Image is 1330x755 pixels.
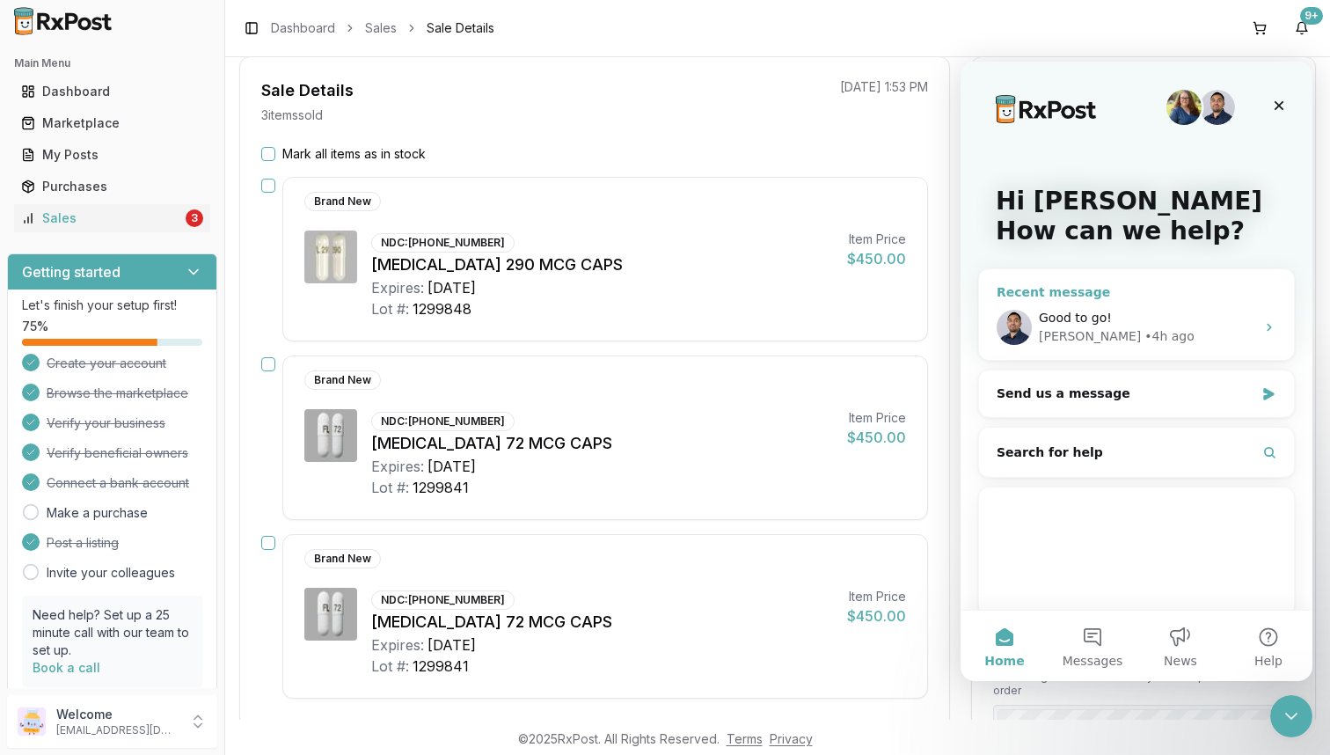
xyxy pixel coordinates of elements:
[21,209,182,227] div: Sales
[427,19,494,37] span: Sale Details
[427,456,476,477] div: [DATE]
[727,731,763,746] a: Terms
[22,297,202,314] p: Let's finish your setup first!
[271,19,494,37] nav: breadcrumb
[304,192,381,211] div: Brand New
[1270,695,1312,737] iframe: Intercom live chat
[47,474,189,492] span: Connect a bank account
[371,590,515,610] div: NDC: [PHONE_NUMBER]
[304,231,357,283] img: Linzess 290 MCG CAPS
[427,634,476,656] div: [DATE]
[21,83,203,100] div: Dashboard
[47,414,165,432] span: Verify your business
[186,209,203,227] div: 3
[261,106,323,124] p: 3 item s sold
[371,610,833,634] div: [MEDICAL_DATA] 72 MCG CAPS
[21,178,203,195] div: Purchases
[56,723,179,737] p: [EMAIL_ADDRESS][DOMAIN_NAME]
[7,172,217,201] button: Purchases
[7,204,217,232] button: Sales3
[371,634,424,656] div: Expires:
[18,707,46,736] img: User avatar
[993,670,1294,698] p: Please sign below to confirm your acceptance of this order
[304,549,381,568] div: Brand New
[33,660,100,675] a: Book a call
[847,605,906,627] div: $450.00
[413,477,469,498] div: 1299841
[840,78,928,96] p: [DATE] 1:53 PM
[47,444,188,462] span: Verify beneficial owners
[371,253,833,277] div: [MEDICAL_DATA] 290 MCG CAPS
[22,318,48,335] span: 75 %
[371,456,424,477] div: Expires:
[847,427,906,448] div: $450.00
[371,656,409,677] div: Lot #:
[14,56,210,70] h2: Main Menu
[271,19,335,37] a: Dashboard
[21,114,203,132] div: Marketplace
[14,107,210,139] a: Marketplace
[847,588,906,605] div: Item Price
[14,171,210,202] a: Purchases
[847,231,906,248] div: Item Price
[770,731,813,746] a: Privacy
[304,409,357,462] img: Linzess 72 MCG CAPS
[427,277,476,298] div: [DATE]
[47,504,148,522] a: Make a purchase
[371,412,515,431] div: NDC: [PHONE_NUMBER]
[261,78,354,103] div: Sale Details
[14,76,210,107] a: Dashboard
[7,141,217,169] button: My Posts
[961,62,1312,681] iframe: Intercom live chat
[56,706,179,723] p: Welcome
[47,564,175,582] a: Invite your colleagues
[847,409,906,427] div: Item Price
[413,298,471,319] div: 1299848
[282,145,426,163] label: Mark all items as in stock
[371,477,409,498] div: Lot #:
[33,606,192,659] p: Need help? Set up a 25 minute call with our team to set up.
[304,588,357,641] img: Linzess 72 MCG CAPS
[371,277,424,298] div: Expires:
[1300,7,1323,25] div: 9+
[47,355,166,372] span: Create your account
[371,233,515,253] div: NDC: [PHONE_NUMBER]
[365,19,397,37] a: Sales
[22,261,121,282] h3: Getting started
[371,431,833,456] div: [MEDICAL_DATA] 72 MCG CAPS
[304,370,381,390] div: Brand New
[7,77,217,106] button: Dashboard
[413,656,469,677] div: 1299841
[47,534,119,552] span: Post a listing
[7,109,217,137] button: Marketplace
[14,139,210,171] a: My Posts
[1288,14,1316,42] button: 9+
[47,385,188,402] span: Browse the marketplace
[371,298,409,319] div: Lot #:
[14,202,210,234] a: Sales3
[847,248,906,269] div: $450.00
